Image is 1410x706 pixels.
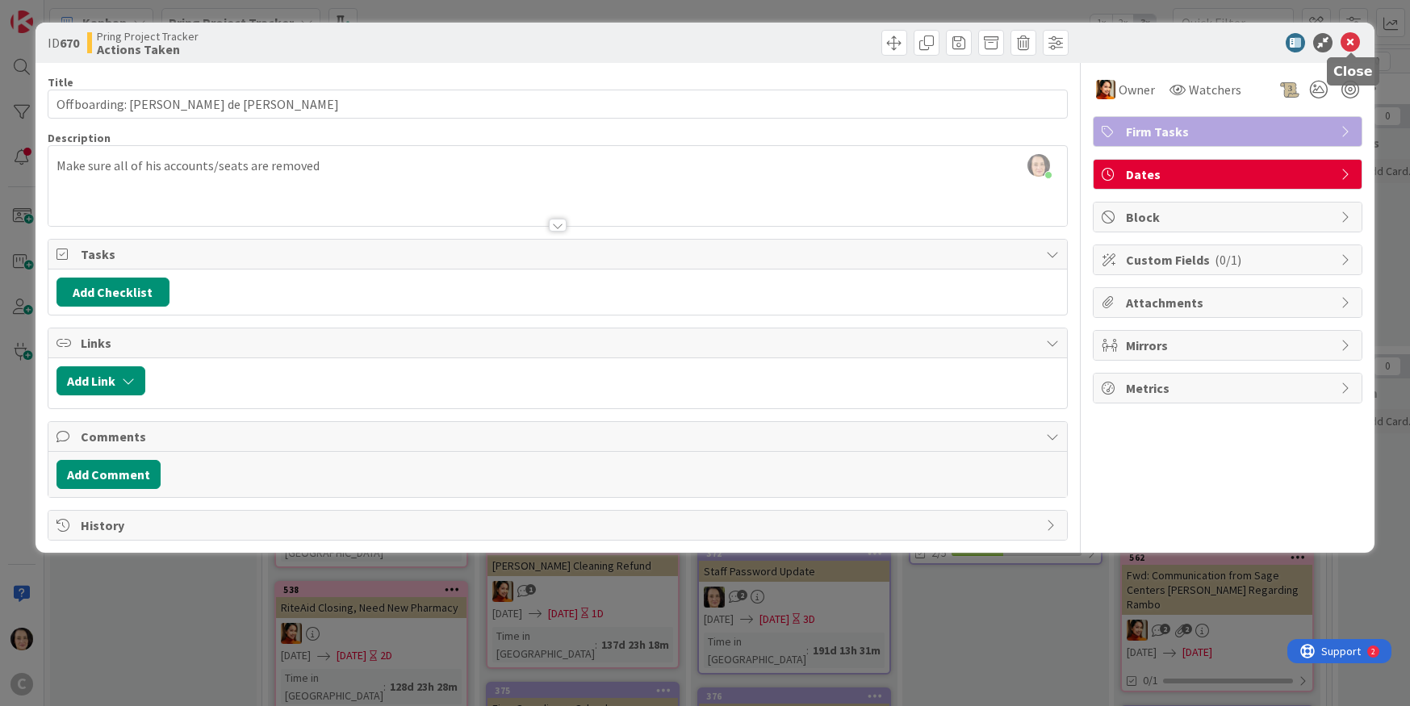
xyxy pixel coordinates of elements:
[56,157,1060,175] p: Make sure all of his accounts/seats are removed
[1126,293,1333,312] span: Attachments
[97,30,199,43] span: Pring Project Tracker
[1189,80,1241,99] span: Watchers
[81,333,1039,353] span: Links
[1126,165,1333,184] span: Dates
[48,75,73,90] label: Title
[97,43,199,56] b: Actions Taken
[1333,64,1373,79] h5: Close
[48,33,79,52] span: ID
[48,131,111,145] span: Description
[1215,252,1241,268] span: ( 0/1 )
[1126,250,1333,269] span: Custom Fields
[48,90,1069,119] input: type card name here...
[56,460,161,489] button: Add Comment
[81,427,1039,446] span: Comments
[60,35,79,51] b: 670
[84,6,88,19] div: 2
[1126,336,1333,355] span: Mirrors
[1119,80,1155,99] span: Owner
[81,516,1039,535] span: History
[1126,207,1333,227] span: Block
[34,2,73,22] span: Support
[81,244,1039,264] span: Tasks
[56,278,169,307] button: Add Checklist
[1027,154,1050,177] img: agzqkRlKww29eeW0gi2nic83p3QOOLYu.jpeg
[56,366,145,395] button: Add Link
[1126,378,1333,398] span: Metrics
[1126,122,1333,141] span: Firm Tasks
[1096,80,1115,99] img: PM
